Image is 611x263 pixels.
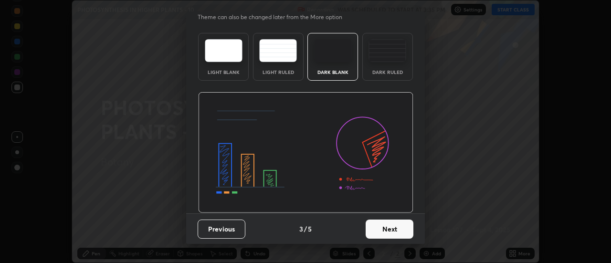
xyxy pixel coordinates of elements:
img: lightRuledTheme.5fabf969.svg [259,39,297,62]
div: Dark Blank [314,70,352,74]
h4: 5 [308,224,312,234]
button: Next [366,220,413,239]
img: darkThemeBanner.d06ce4a2.svg [198,92,413,213]
button: Previous [198,220,245,239]
p: Theme can also be changed later from the More option [198,13,352,21]
div: Light Ruled [259,70,297,74]
div: Dark Ruled [369,70,407,74]
img: darkTheme.f0cc69e5.svg [314,39,352,62]
div: Light Blank [204,70,242,74]
h4: 3 [299,224,303,234]
img: lightTheme.e5ed3b09.svg [205,39,242,62]
h4: / [304,224,307,234]
img: darkRuledTheme.de295e13.svg [369,39,406,62]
